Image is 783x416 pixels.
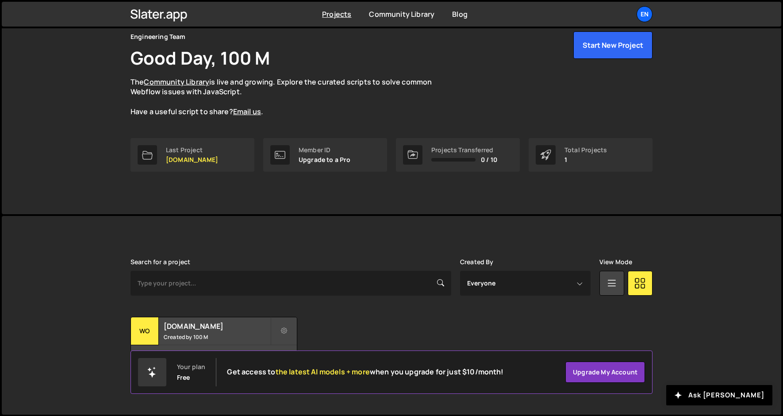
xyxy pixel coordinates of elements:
label: View Mode [599,258,632,266]
h2: Get access to when you upgrade for just $10/month! [227,368,503,376]
h2: [DOMAIN_NAME] [164,321,270,331]
a: En [637,6,652,22]
div: Member ID [299,146,351,154]
input: Type your project... [130,271,451,296]
small: Created by 100 M [164,333,270,341]
a: Projects [322,9,351,19]
div: Last Project [166,146,218,154]
a: wo [DOMAIN_NAME] Created by 100 M 9 pages, last updated by 100 M about 11 hours ago [130,317,297,372]
div: wo [131,317,159,345]
label: Created By [460,258,494,266]
span: the latest AI models + more [276,367,370,377]
span: 0 / 10 [481,156,497,163]
p: [DOMAIN_NAME] [166,156,218,163]
p: Upgrade to a Pro [299,156,351,163]
button: Start New Project [573,31,652,59]
a: Email us [233,107,261,116]
div: Projects Transferred [431,146,497,154]
div: Your plan [177,363,205,370]
div: 9 pages, last updated by 100 M about 11 hours ago [131,345,297,372]
a: Last Project [DOMAIN_NAME] [130,138,254,172]
p: The is live and growing. Explore the curated scripts to solve common Webflow issues with JavaScri... [130,77,449,117]
div: Total Projects [564,146,607,154]
div: Free [177,374,190,381]
label: Search for a project [130,258,190,266]
a: Community Library [144,77,209,87]
a: Community Library [369,9,434,19]
button: Ask [PERSON_NAME] [666,385,772,405]
a: Upgrade my account [565,362,645,383]
div: Engineering Team [130,31,186,42]
a: Blog [452,9,468,19]
h1: Good Day, 100 M [130,46,270,70]
p: 1 [564,156,607,163]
